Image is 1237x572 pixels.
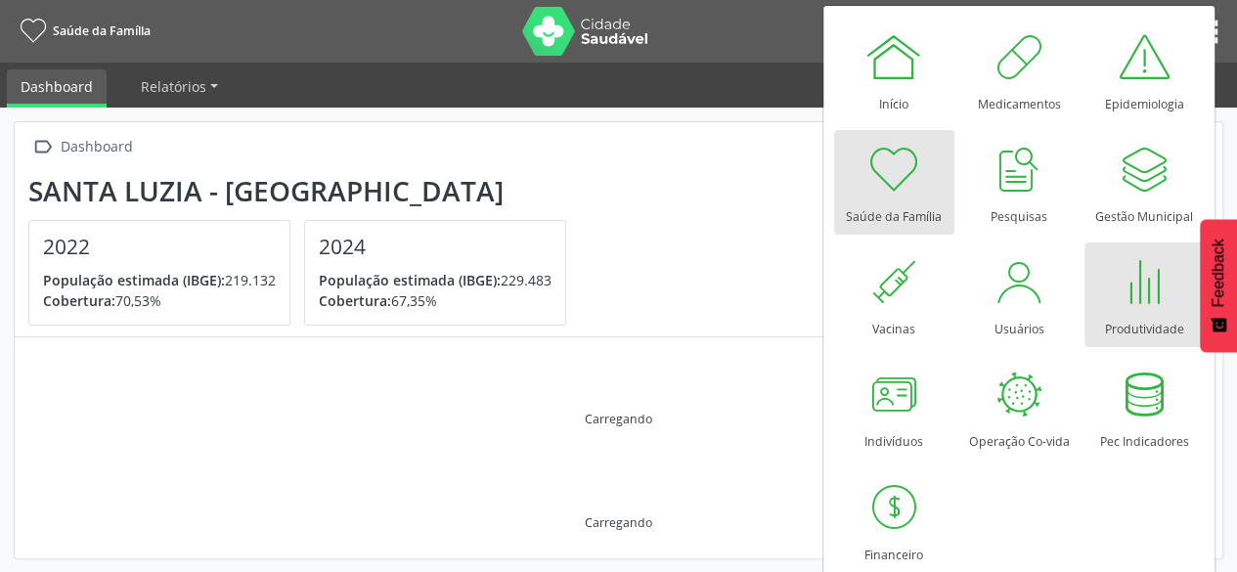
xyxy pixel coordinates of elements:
[1210,239,1227,307] span: Feedback
[834,130,954,235] a: Saúde da Família
[959,355,1080,460] a: Operação Co-vida
[1084,242,1205,347] a: Produtividade
[43,290,276,311] p: 70,53%
[1084,355,1205,460] a: Pec Indicadores
[43,270,276,290] p: 219.132
[585,411,652,427] div: Carregando
[319,291,391,310] span: Cobertura:
[53,22,151,39] span: Saúde da Família
[28,133,136,161] a:  Dashboard
[7,69,107,108] a: Dashboard
[959,18,1080,122] a: Medicamentos
[1084,18,1205,122] a: Epidemiologia
[959,130,1080,235] a: Pesquisas
[14,15,151,47] a: Saúde da Família
[834,355,954,460] a: Indivíduos
[28,175,580,207] div: Santa Luzia - [GEOGRAPHIC_DATA]
[57,133,136,161] div: Dashboard
[127,69,232,104] a: Relatórios
[834,242,954,347] a: Vacinas
[1084,130,1205,235] a: Gestão Municipal
[141,77,206,96] span: Relatórios
[1200,219,1237,352] button: Feedback - Mostrar pesquisa
[43,271,225,289] span: População estimada (IBGE):
[585,514,652,531] div: Carregando
[319,271,501,289] span: População estimada (IBGE):
[834,18,954,122] a: Início
[319,235,552,259] h4: 2024
[319,290,552,311] p: 67,35%
[959,242,1080,347] a: Usuários
[28,133,57,161] i: 
[43,235,276,259] h4: 2022
[43,291,115,310] span: Cobertura:
[319,270,552,290] p: 229.483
